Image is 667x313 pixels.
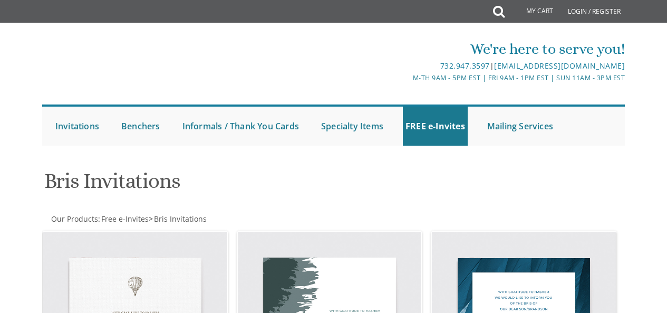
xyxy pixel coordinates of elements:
div: | [237,60,625,72]
div: M-Th 9am - 5pm EST | Fri 9am - 1pm EST | Sun 11am - 3pm EST [237,72,625,83]
a: 732.947.3597 [440,61,490,71]
div: We're here to serve you! [237,39,625,60]
a: Invitations [53,107,102,146]
a: Free e-Invites [100,214,149,224]
span: Free e-Invites [101,214,149,224]
a: My Cart [504,1,560,22]
a: [EMAIL_ADDRESS][DOMAIN_NAME] [494,61,625,71]
a: Specialty Items [318,107,386,146]
a: Mailing Services [485,107,556,146]
a: Informals / Thank You Cards [180,107,302,146]
a: Our Products [50,214,98,224]
span: > [149,214,207,224]
span: Bris Invitations [154,214,207,224]
a: FREE e-Invites [403,107,468,146]
a: Benchers [119,107,163,146]
a: Bris Invitations [153,214,207,224]
div: : [42,214,334,224]
h1: Bris Invitations [44,169,425,201]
